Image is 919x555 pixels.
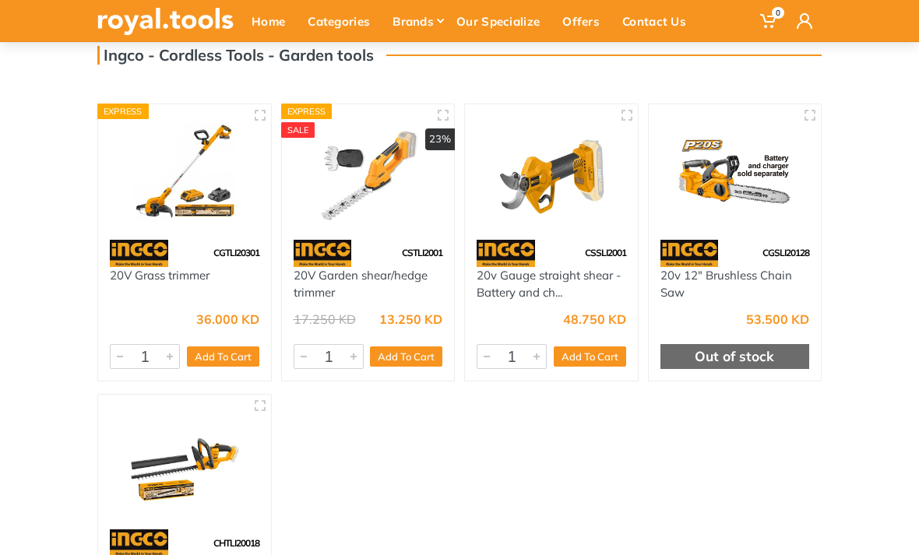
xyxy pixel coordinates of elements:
img: 91.webp [477,240,535,267]
img: Royal Tools - 20V Garden shear/hedge trimmer [294,116,443,228]
button: Add To Cart [554,346,626,367]
button: Add To Cart [370,346,442,367]
div: SALE [281,122,315,138]
div: 13.250 KD [379,313,442,325]
div: Our Specialize [449,5,555,37]
button: Add To Cart [187,346,259,367]
div: 53.500 KD [746,313,809,325]
div: Out of stock [660,344,810,369]
img: Royal Tools - 20v cordless Hedge Trimmer - Battery and charger not included [110,406,259,518]
div: Contact Us [615,5,702,37]
div: Home [245,5,301,37]
img: royal.tools Logo [97,8,234,35]
a: 20v Gauge straight shear -Battery and ch... [477,268,621,300]
img: 91.webp [110,240,168,267]
img: Royal Tools - 20V Grass trimmer [110,116,259,228]
div: 48.750 KD [563,313,626,325]
div: 17.250 KD [294,313,356,325]
span: 0 [772,7,784,19]
a: 20V Grass trimmer [110,268,210,283]
a: 20v 12" Brushless Chain Saw [660,268,792,300]
span: CSSLI2001 [585,247,626,258]
div: Express [97,104,149,119]
div: Categories [301,5,386,37]
img: 91.webp [660,240,719,267]
div: Express [281,104,333,119]
a: 20V Garden shear/hedge trimmer [294,268,428,300]
span: CGTLI20301 [213,247,259,258]
span: CGSLI20128 [762,247,809,258]
h3: Ingco - Cordless Tools - Garden tools [97,46,374,65]
img: Royal Tools - 20v 12 [660,116,810,228]
div: 36.000 KD [196,313,259,325]
span: CSTLI2001 [402,247,442,258]
span: CHTLI20018 [213,537,259,549]
div: Offers [555,5,615,37]
div: Brands [386,5,449,37]
img: Royal Tools - 20v Gauge straight shear -Battery and charger not included [477,116,626,228]
img: 91.webp [294,240,352,267]
div: 23% [425,128,455,150]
